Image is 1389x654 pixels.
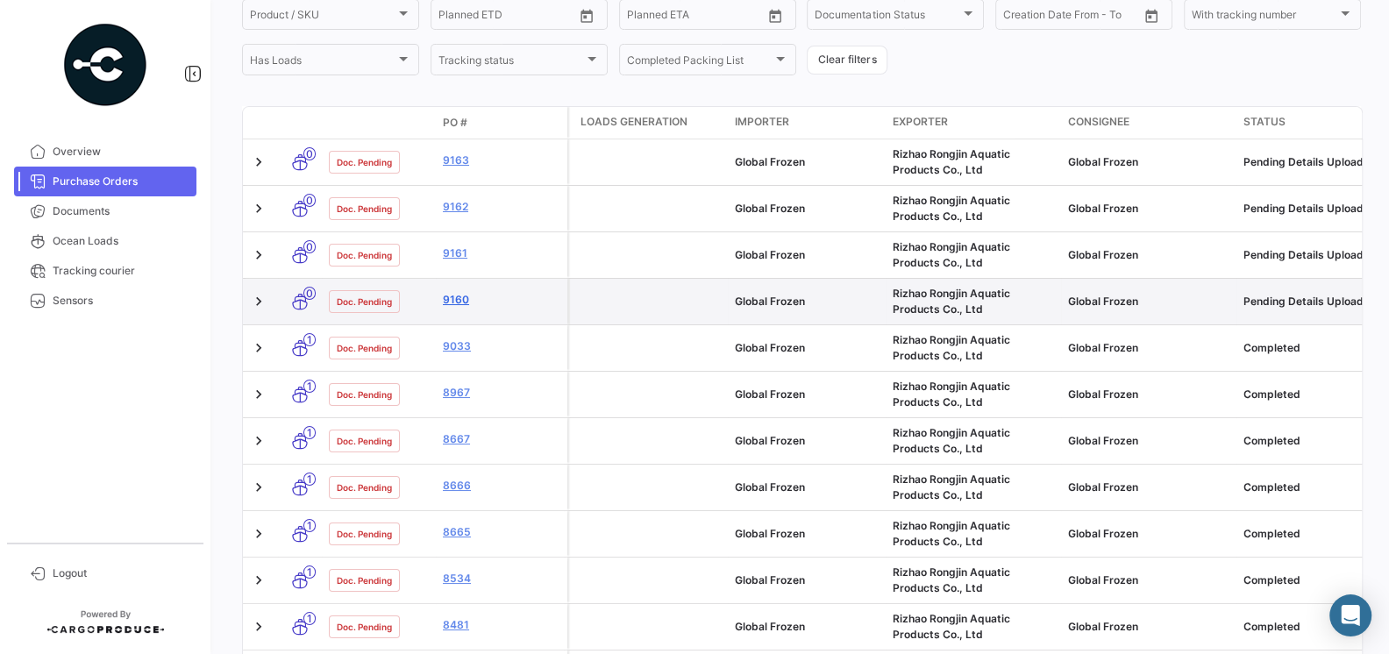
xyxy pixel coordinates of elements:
span: Global Frozen [735,202,805,215]
span: 1 [303,380,316,393]
span: 1 [303,473,316,486]
a: Sensors [14,286,196,316]
a: Purchase Orders [14,167,196,196]
input: From [438,11,463,24]
span: Global Frozen [1068,248,1138,261]
span: Rizhao Rongjin Aquatic Products Co., Ltd [893,519,1010,548]
span: Rizhao Rongjin Aquatic Products Co., Ltd [893,612,1010,641]
a: Expand/Collapse Row [250,339,267,357]
span: Global Frozen [735,295,805,308]
button: Open calendar [1138,3,1165,29]
span: Importer [735,114,789,130]
span: Rizhao Rongjin Aquatic Products Co., Ltd [893,380,1010,409]
datatable-header-cell: Loads generation [570,107,728,139]
span: Global Frozen [1068,202,1138,215]
span: Doc. Pending [337,573,392,587]
span: Doc. Pending [337,620,392,634]
span: Documents [53,203,189,219]
a: 9033 [443,338,560,354]
a: Expand/Collapse Row [250,525,267,543]
span: 1 [303,426,316,439]
span: Status [1243,114,1286,130]
span: Global Frozen [735,573,805,586]
span: Tracking status [438,56,584,68]
a: Expand/Collapse Row [250,386,267,403]
span: 1 [303,612,316,625]
a: Overview [14,137,196,167]
span: Logout [53,565,189,581]
span: Overview [53,144,189,160]
button: Open calendar [573,3,600,29]
input: From [1003,11,1028,24]
div: Abrir Intercom Messenger [1329,594,1371,636]
a: 9161 [443,245,560,261]
span: Global Frozen [735,434,805,447]
a: 9163 [443,153,560,168]
span: Documentation Status [815,11,960,24]
span: Rizhao Rongjin Aquatic Products Co., Ltd [893,194,1010,223]
span: Rizhao Rongjin Aquatic Products Co., Ltd [893,287,1010,316]
datatable-header-cell: Consignee [1061,107,1236,139]
span: Global Frozen [735,341,805,354]
span: 0 [303,194,316,207]
a: 9162 [443,199,560,215]
a: Expand/Collapse Row [250,479,267,496]
span: Global Frozen [735,620,805,633]
span: Global Frozen [735,155,805,168]
a: Expand/Collapse Row [250,246,267,264]
a: Expand/Collapse Row [250,153,267,171]
a: 8666 [443,478,560,494]
span: Global Frozen [1068,527,1138,540]
datatable-header-cell: Doc. Status [322,116,436,130]
span: Ocean Loads [53,233,189,249]
span: Rizhao Rongjin Aquatic Products Co., Ltd [893,147,1010,176]
span: Doc. Pending [337,155,392,169]
span: Global Frozen [1068,387,1138,401]
input: To [664,11,728,24]
span: Doc. Pending [337,295,392,309]
span: Product / SKU [250,11,395,24]
a: Ocean Loads [14,226,196,256]
a: Expand/Collapse Row [250,293,267,310]
span: Global Frozen [1068,434,1138,447]
span: Doc. Pending [337,248,392,262]
input: To [475,11,539,24]
input: To [1040,11,1104,24]
span: Rizhao Rongjin Aquatic Products Co., Ltd [893,333,1010,362]
span: Global Frozen [1068,341,1138,354]
a: Expand/Collapse Row [250,618,267,636]
span: Tracking courier [53,263,189,279]
span: Rizhao Rongjin Aquatic Products Co., Ltd [893,565,1010,594]
a: Documents [14,196,196,226]
datatable-header-cell: Importer [728,107,886,139]
span: Doc. Pending [337,202,392,216]
span: Global Frozen [1068,573,1138,586]
span: 0 [303,287,316,300]
span: 0 [303,147,316,160]
span: Global Frozen [735,527,805,540]
img: powered-by.png [61,21,149,109]
span: Global Frozen [735,248,805,261]
span: Completed Packing List [627,56,773,68]
span: PO # [443,115,467,131]
span: Has Loads [250,56,395,68]
span: Global Frozen [735,387,805,401]
span: Doc. Pending [337,434,392,448]
span: Rizhao Rongjin Aquatic Products Co., Ltd [893,473,1010,501]
span: Global Frozen [1068,295,1138,308]
span: Loads generation [581,114,687,130]
a: 8665 [443,524,560,540]
datatable-header-cell: Transport mode [278,116,322,130]
span: 1 [303,565,316,579]
datatable-header-cell: PO # [436,108,567,138]
a: Expand/Collapse Row [250,572,267,589]
span: 1 [303,333,316,346]
a: Expand/Collapse Row [250,200,267,217]
a: Tracking courier [14,256,196,286]
span: Global Frozen [1068,620,1138,633]
span: Doc. Pending [337,387,392,402]
a: Expand/Collapse Row [250,432,267,450]
span: Purchase Orders [53,174,189,189]
span: Doc. Pending [337,527,392,541]
span: Doc. Pending [337,480,392,494]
